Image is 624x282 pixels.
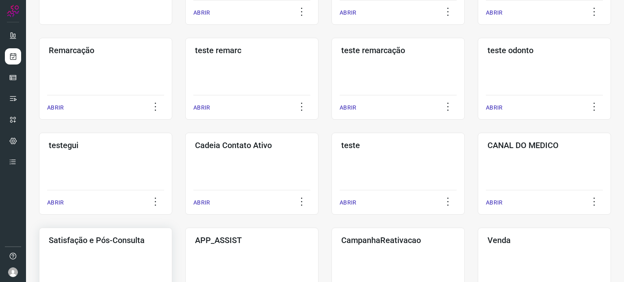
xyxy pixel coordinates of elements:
p: ABRIR [486,9,503,17]
p: ABRIR [340,198,356,207]
img: avatar-user-boy.jpg [8,267,18,277]
h3: teste odonto [487,45,601,55]
h3: Cadeia Contato Ativo [195,140,309,150]
h3: APP_ASSIST [195,235,309,245]
p: ABRIR [47,198,64,207]
p: ABRIR [340,9,356,17]
p: ABRIR [47,103,64,112]
h3: CampanhaReativacao [341,235,455,245]
h3: testegui [49,140,162,150]
h3: Satisfação e Pós-Consulta [49,235,162,245]
img: Logo [7,5,19,17]
h3: teste remarcação [341,45,455,55]
h3: teste remarc [195,45,309,55]
p: ABRIR [193,198,210,207]
p: ABRIR [486,103,503,112]
h3: Remarcação [49,45,162,55]
p: ABRIR [340,103,356,112]
h3: Venda [487,235,601,245]
p: ABRIR [193,103,210,112]
p: ABRIR [486,198,503,207]
p: ABRIR [193,9,210,17]
h3: teste [341,140,455,150]
h3: CANAL DO MEDICO [487,140,601,150]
